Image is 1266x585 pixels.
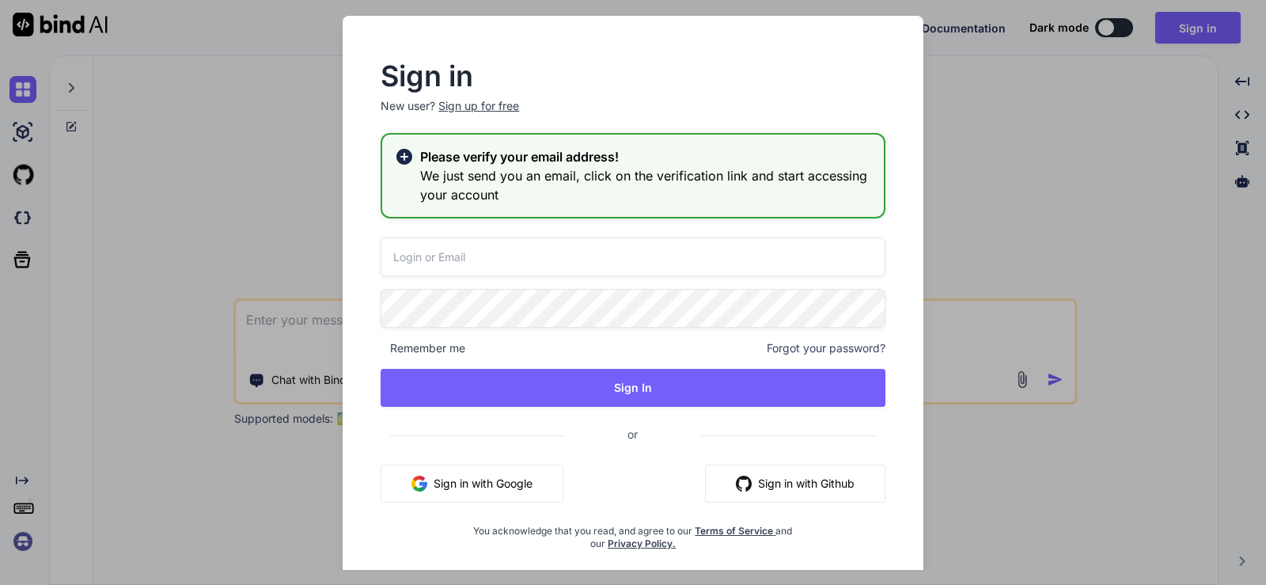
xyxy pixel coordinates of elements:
button: Sign in with Google [381,465,563,503]
h2: Please verify your email address! [420,147,870,166]
button: Sign In [381,369,885,407]
input: Login or Email [381,237,885,276]
div: You acknowledge that you read, and agree to our and our [465,515,802,550]
span: Forgot your password? [767,340,885,356]
h3: We just send you an email, click on the verification link and start accessing your account [420,166,870,204]
span: Remember me [381,340,465,356]
span: or [564,415,701,454]
div: Sign up for free [438,98,519,114]
img: google [411,476,427,492]
h2: Sign in [381,63,885,89]
img: github [736,476,752,492]
button: Sign in with Github [705,465,885,503]
a: Privacy Policy. [608,538,676,549]
a: Terms of Service [695,525,775,537]
p: New user? [381,98,885,133]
